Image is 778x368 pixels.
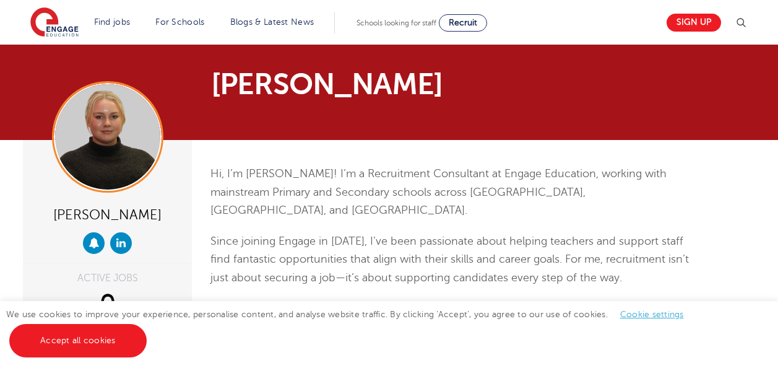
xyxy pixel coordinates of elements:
[439,14,487,32] a: Recruit
[449,18,477,27] span: Recruit
[230,17,314,27] a: Blogs & Latest News
[9,324,147,357] a: Accept all cookies
[210,232,693,287] p: Since joining Engage in [DATE], I’ve been passionate about helping teachers and support staff fin...
[32,273,183,283] div: ACTIVE JOBS
[210,165,693,220] p: Hi, I’m [PERSON_NAME]! I’m a Recruitment Consultant at Engage Education, working with mainstream ...
[155,17,204,27] a: For Schools
[667,14,721,32] a: Sign up
[6,310,696,345] span: We use cookies to improve your experience, personalise content, and analyse website traffic. By c...
[620,310,684,319] a: Cookie settings
[30,7,79,38] img: Engage Education
[94,17,131,27] a: Find jobs
[357,19,436,27] span: Schools looking for staff
[32,289,183,320] div: 0
[32,202,183,226] div: [PERSON_NAME]
[211,69,505,99] h1: [PERSON_NAME]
